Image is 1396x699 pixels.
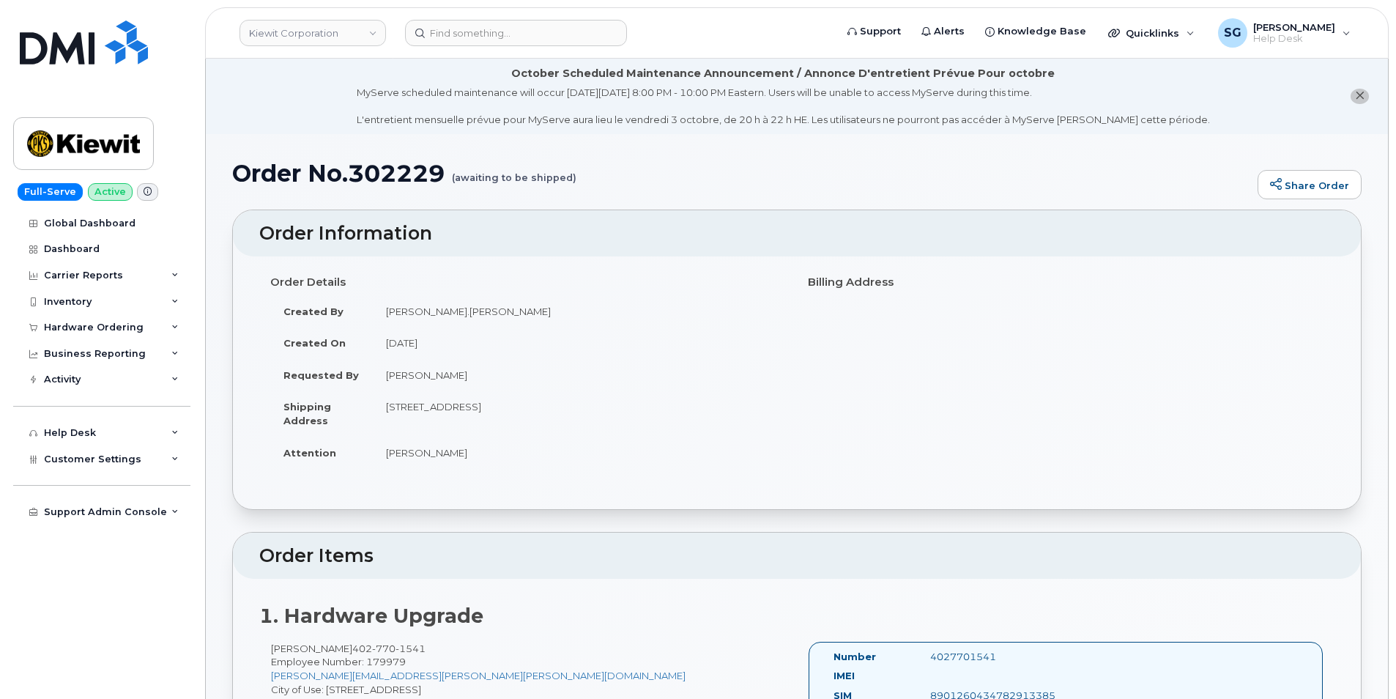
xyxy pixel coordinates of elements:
div: MyServe scheduled maintenance will occur [DATE][DATE] 8:00 PM - 10:00 PM Eastern. Users will be u... [357,86,1210,127]
strong: Attention [283,447,336,459]
label: Number [833,650,876,664]
span: 770 [372,643,396,654]
h2: Order Information [259,223,1334,244]
iframe: Messenger Launcher [1332,635,1385,688]
h1: Order No.302229 [232,160,1250,186]
td: [STREET_ADDRESS] [373,391,786,436]
a: Share Order [1258,170,1362,199]
span: 402 [352,643,426,654]
td: [PERSON_NAME] [373,437,786,469]
small: (awaiting to be shipped) [452,160,576,183]
h2: Order Items [259,546,1334,566]
td: [PERSON_NAME] [373,359,786,391]
span: Employee Number: 179979 [271,656,406,667]
div: October Scheduled Maintenance Announcement / Annonce D'entretient Prévue Pour octobre [511,66,1055,81]
h4: Billing Address [808,276,1323,289]
strong: Created By [283,306,344,317]
strong: Requested By [283,369,359,381]
td: [DATE] [373,327,786,359]
strong: Created On [283,337,346,349]
td: [PERSON_NAME].[PERSON_NAME] [373,295,786,328]
button: close notification [1351,89,1369,104]
strong: 1. Hardware Upgrade [259,604,483,628]
a: [PERSON_NAME][EMAIL_ADDRESS][PERSON_NAME][PERSON_NAME][DOMAIN_NAME] [271,670,686,681]
h4: Order Details [270,276,786,289]
span: 1541 [396,643,426,654]
label: IMEI [833,669,855,683]
div: 4027701541 [919,650,1054,664]
strong: Shipping Address [283,401,331,426]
